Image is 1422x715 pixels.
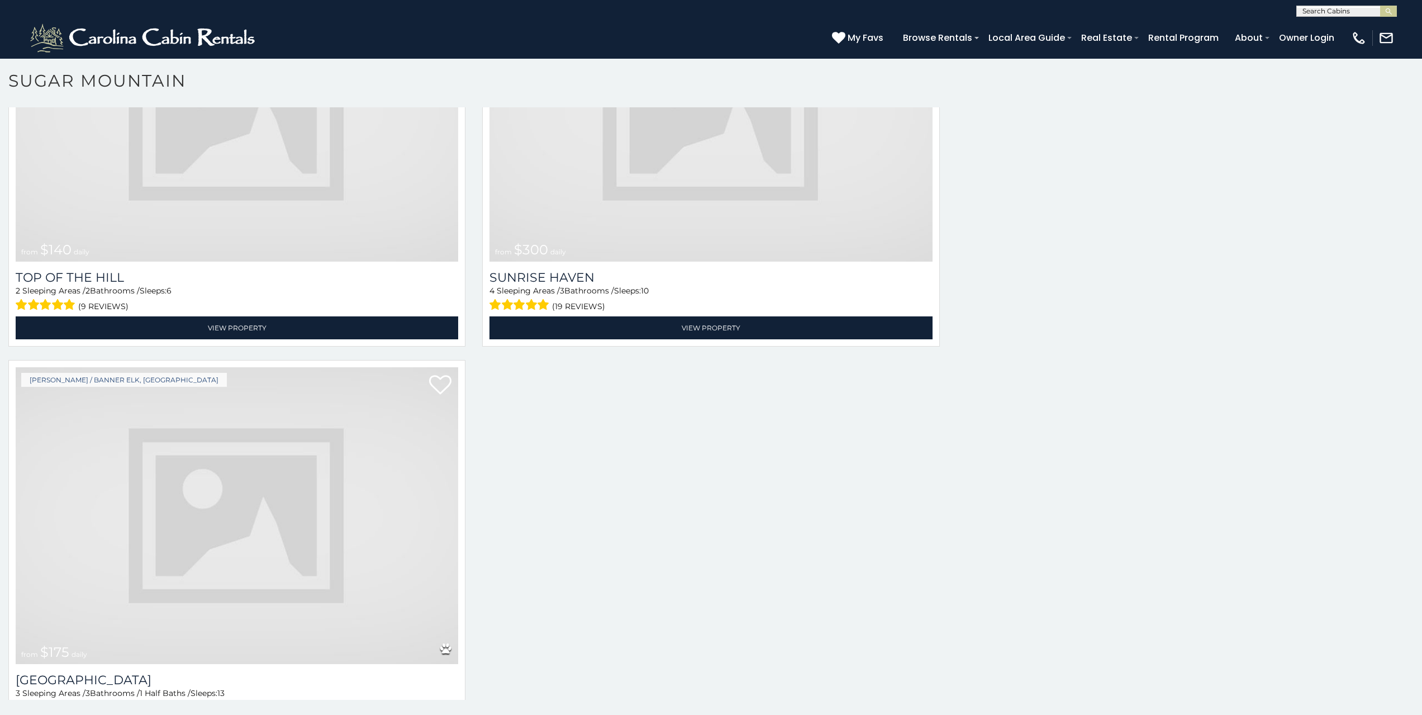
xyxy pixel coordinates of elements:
[848,31,883,45] span: My Favs
[85,286,90,296] span: 2
[514,242,548,258] span: $300
[983,28,1071,48] a: Local Area Guide
[85,688,90,698] span: 3
[40,644,69,660] span: $175
[74,248,89,256] span: daily
[16,367,458,664] img: dummy-image.jpg
[1378,30,1394,46] img: mail-regular-white.png
[16,367,458,664] a: from $175 daily
[21,248,38,256] span: from
[28,21,260,55] img: White-1-2.png
[21,373,227,387] a: [PERSON_NAME] / Banner Elk, [GEOGRAPHIC_DATA]
[897,28,978,48] a: Browse Rentals
[489,285,932,314] div: Sleeping Areas / Bathrooms / Sleeps:
[21,650,38,659] span: from
[16,286,20,296] span: 2
[1273,28,1340,48] a: Owner Login
[167,286,172,296] span: 6
[1351,30,1367,46] img: phone-regular-white.png
[1143,28,1224,48] a: Rental Program
[1229,28,1268,48] a: About
[489,286,494,296] span: 4
[16,285,458,314] div: Sleeping Areas / Bathrooms / Sleeps:
[550,248,566,256] span: daily
[1076,28,1138,48] a: Real Estate
[560,286,564,296] span: 3
[641,286,649,296] span: 10
[489,316,932,339] a: View Property
[16,316,458,339] a: View Property
[72,650,87,659] span: daily
[832,31,886,45] a: My Favs
[78,299,129,314] span: (9 reviews)
[16,673,458,688] h3: Weathering Heights
[489,270,932,285] a: Sunrise Haven
[140,688,191,698] span: 1 Half Baths /
[16,688,20,698] span: 3
[16,673,458,688] a: [GEOGRAPHIC_DATA]
[16,270,458,285] a: Top Of The Hill
[217,688,225,698] span: 13
[552,299,605,314] span: (19 reviews)
[429,374,451,397] a: Add to favorites
[40,242,72,258] span: $140
[495,248,512,256] span: from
